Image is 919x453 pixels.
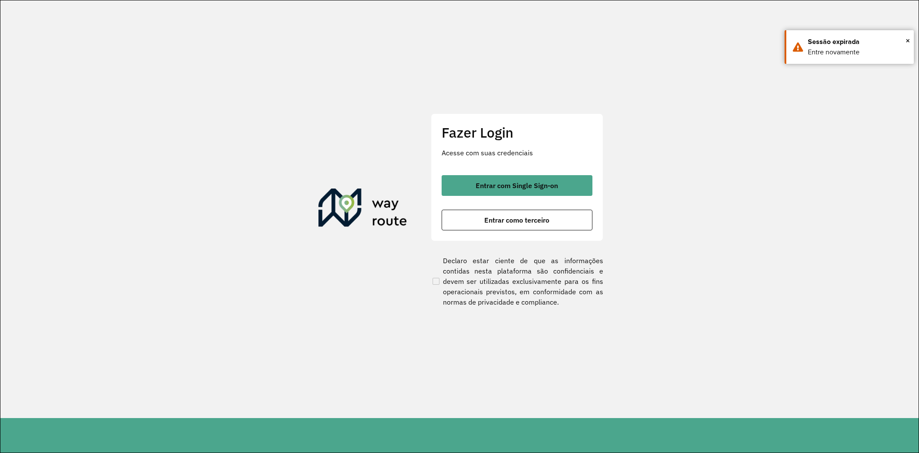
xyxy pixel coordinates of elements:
[484,217,549,223] span: Entrar como terceiro
[808,47,907,57] div: Entre novamente
[906,34,910,47] button: Close
[442,210,592,230] button: button
[442,175,592,196] button: button
[476,182,558,189] span: Entrar com Single Sign-on
[906,34,910,47] span: ×
[442,124,592,141] h2: Fazer Login
[808,37,907,47] div: Sessão expirada
[442,148,592,158] p: Acesse com suas credenciais
[318,189,407,230] img: Roteirizador AmbevTech
[431,255,603,307] label: Declaro estar ciente de que as informações contidas nesta plataforma são confidenciais e devem se...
